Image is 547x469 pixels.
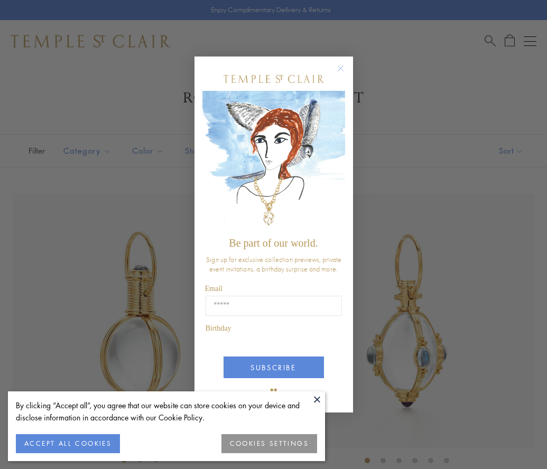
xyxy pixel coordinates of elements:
span: Birthday [206,324,231,332]
input: Email [206,296,342,316]
span: Be part of our world. [229,237,318,249]
button: ACCEPT ALL COOKIES [16,434,120,453]
span: Sign up for exclusive collection previews, private event invitations, a birthday surprise and more. [206,255,341,274]
img: Temple St. Clair [224,75,324,83]
button: COOKIES SETTINGS [221,434,317,453]
img: c4a9eb12-d91a-4d4a-8ee0-386386f4f338.jpeg [202,91,345,232]
span: Email [205,285,222,293]
img: TSC [263,381,284,402]
button: Close dialog [339,67,353,80]
div: By clicking “Accept all”, you agree that our website can store cookies on your device and disclos... [16,399,317,424]
button: SUBSCRIBE [224,357,324,378]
